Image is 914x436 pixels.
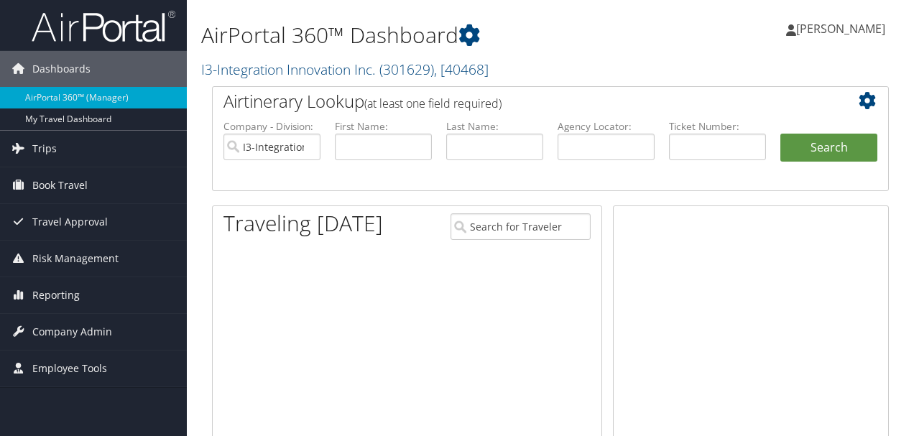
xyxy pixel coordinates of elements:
label: Agency Locator: [558,119,655,134]
span: Reporting [32,277,80,313]
span: Dashboards [32,51,91,87]
span: Book Travel [32,167,88,203]
span: (at least one field required) [364,96,502,111]
label: First Name: [335,119,432,134]
span: Employee Tools [32,351,107,386]
input: Search for Traveler [451,213,591,240]
span: Travel Approval [32,204,108,240]
img: airportal-logo.png [32,9,175,43]
span: Trips [32,131,57,167]
button: Search [780,134,877,162]
span: ( 301629 ) [379,60,434,79]
label: Last Name: [446,119,543,134]
h1: Traveling [DATE] [223,208,383,238]
a: [PERSON_NAME] [786,7,900,50]
span: , [ 40468 ] [434,60,489,79]
span: Risk Management [32,241,119,277]
label: Company - Division: [223,119,320,134]
label: Ticket Number: [669,119,766,134]
a: I3-Integration Innovation Inc. [201,60,489,79]
h1: AirPortal 360™ Dashboard [201,20,667,50]
span: Company Admin [32,314,112,350]
span: [PERSON_NAME] [796,21,885,37]
h2: Airtinerary Lookup [223,89,821,113]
